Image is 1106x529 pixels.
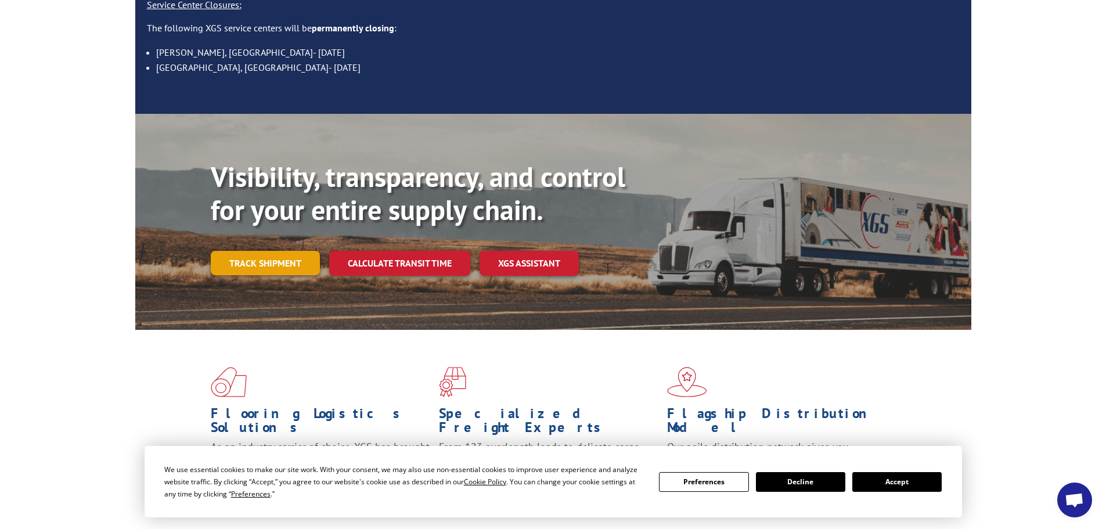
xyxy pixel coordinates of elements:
[439,367,466,397] img: xgs-icon-focused-on-flooring-red
[667,440,881,467] span: Our agile distribution network gives you nationwide inventory management on demand.
[667,406,887,440] h1: Flagship Distribution Model
[211,159,625,228] b: Visibility, transparency, and control for your entire supply chain.
[480,251,579,276] a: XGS ASSISTANT
[439,440,658,492] p: From 123 overlength loads to delicate cargo, our experienced staff knows the best way to move you...
[145,446,962,517] div: Cookie Consent Prompt
[756,472,845,492] button: Decline
[329,251,470,276] a: Calculate transit time
[156,60,960,75] li: [GEOGRAPHIC_DATA], [GEOGRAPHIC_DATA]- [DATE]
[211,251,320,275] a: Track shipment
[164,463,645,500] div: We use essential cookies to make our site work. With your consent, we may also use non-essential ...
[1057,483,1092,517] a: Open chat
[312,22,394,34] strong: permanently closing
[231,489,271,499] span: Preferences
[211,440,430,481] span: As an industry carrier of choice, XGS has brought innovation and dedication to flooring logistics...
[439,406,658,440] h1: Specialized Freight Experts
[211,367,247,397] img: xgs-icon-total-supply-chain-intelligence-red
[659,472,748,492] button: Preferences
[464,477,506,487] span: Cookie Policy
[147,21,960,45] p: The following XGS service centers will be :
[156,45,960,60] li: [PERSON_NAME], [GEOGRAPHIC_DATA]- [DATE]
[852,472,942,492] button: Accept
[667,367,707,397] img: xgs-icon-flagship-distribution-model-red
[211,406,430,440] h1: Flooring Logistics Solutions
